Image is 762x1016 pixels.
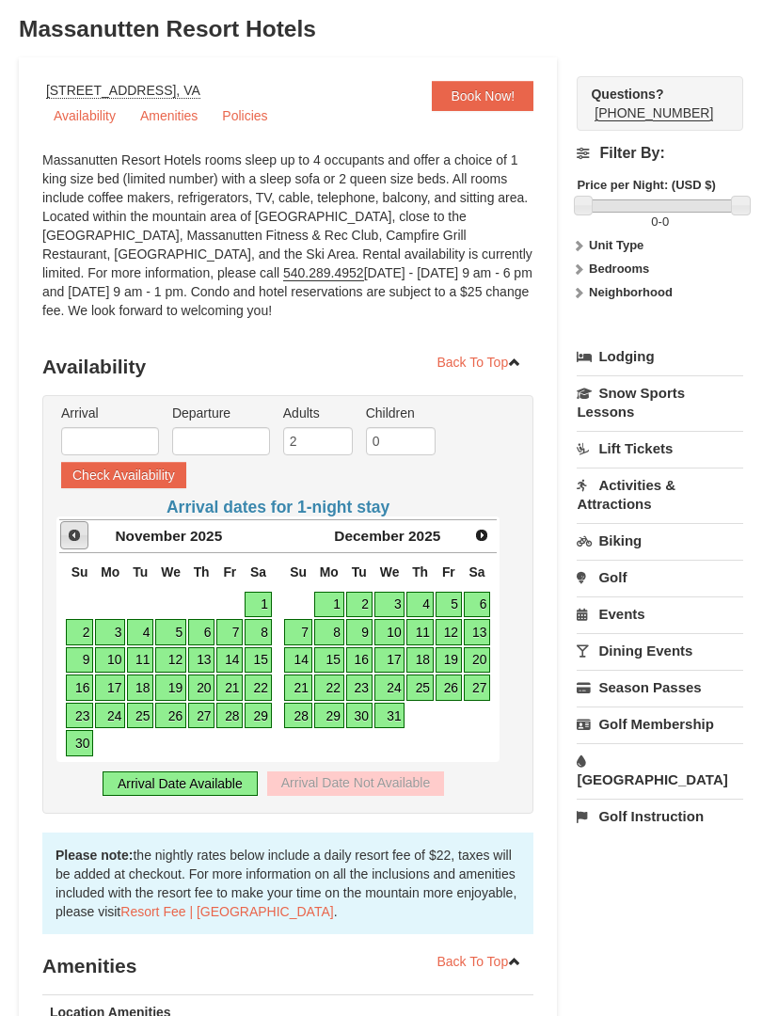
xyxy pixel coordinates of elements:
[290,564,307,579] span: Sunday
[436,619,462,645] a: 12
[468,522,495,548] a: Next
[211,102,278,130] a: Policies
[577,431,743,466] a: Lift Tickets
[406,675,433,701] a: 25
[245,619,271,645] a: 8
[188,619,214,645] a: 6
[61,404,159,422] label: Arrival
[56,498,500,516] h4: Arrival dates for 1-night stay
[67,528,82,543] span: Prev
[412,564,428,579] span: Thursday
[589,285,673,299] strong: Neighborhood
[42,102,127,130] a: Availability
[408,528,440,544] span: 2025
[374,703,405,729] a: 31
[56,848,133,863] strong: Please note:
[424,947,533,976] a: Back To Top
[464,592,490,618] a: 6
[464,647,490,674] a: 20
[346,592,373,618] a: 2
[19,10,743,48] h3: Massanutten Resort Hotels
[66,703,93,729] a: 23
[161,564,181,579] span: Wednesday
[380,564,400,579] span: Wednesday
[66,619,93,645] a: 2
[245,647,271,674] a: 15
[223,564,236,579] span: Friday
[314,619,344,645] a: 8
[577,743,743,797] a: [GEOGRAPHIC_DATA]
[155,619,186,645] a: 5
[216,619,243,645] a: 7
[66,647,93,674] a: 9
[662,214,669,229] span: 0
[314,647,344,674] a: 15
[188,647,214,674] a: 13
[577,213,743,231] label: -
[577,178,715,192] strong: Price per Night: (USD $)
[190,528,222,544] span: 2025
[95,703,125,729] a: 24
[469,564,485,579] span: Saturday
[591,87,663,102] strong: Questions?
[366,404,436,422] label: Children
[314,675,344,701] a: 22
[127,703,153,729] a: 25
[374,619,405,645] a: 10
[283,404,353,422] label: Adults
[172,404,270,422] label: Departure
[474,528,489,543] span: Next
[245,703,271,729] a: 29
[577,375,743,429] a: Snow Sports Lessons
[155,675,186,701] a: 19
[61,462,186,488] button: Check Availability
[42,947,533,985] h3: Amenities
[267,771,444,796] div: Arrival Date Not Available
[577,633,743,668] a: Dining Events
[436,647,462,674] a: 19
[346,703,373,729] a: 30
[352,564,367,579] span: Tuesday
[188,703,214,729] a: 27
[406,647,433,674] a: 18
[42,348,533,386] h3: Availability
[188,675,214,701] a: 20
[155,647,186,674] a: 12
[577,706,743,741] a: Golf Membership
[127,647,153,674] a: 11
[284,647,311,674] a: 14
[346,647,373,674] a: 16
[284,619,311,645] a: 7
[374,592,405,618] a: 3
[589,262,649,276] strong: Bedrooms
[66,730,93,756] a: 30
[346,675,373,701] a: 23
[71,564,88,579] span: Sunday
[284,675,311,701] a: 21
[589,238,643,252] strong: Unit Type
[314,592,344,618] a: 1
[42,833,533,934] div: the nightly rates below include a daily resort fee of $22, taxes will be added at checkout. For m...
[66,675,93,701] a: 16
[314,703,344,729] a: 29
[436,592,462,618] a: 5
[406,619,433,645] a: 11
[577,145,743,162] h4: Filter By:
[60,521,88,549] a: Prev
[129,102,209,130] a: Amenities
[374,675,405,701] a: 24
[577,468,743,521] a: Activities & Attractions
[436,675,462,701] a: 26
[424,348,533,376] a: Back To Top
[194,564,210,579] span: Thursday
[127,619,153,645] a: 4
[577,523,743,558] a: Biking
[245,592,271,618] a: 1
[432,81,533,111] a: Book Now!
[95,675,125,701] a: 17
[95,647,125,674] a: 10
[284,703,311,729] a: 28
[374,647,405,674] a: 17
[250,564,266,579] span: Saturday
[320,564,339,579] span: Monday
